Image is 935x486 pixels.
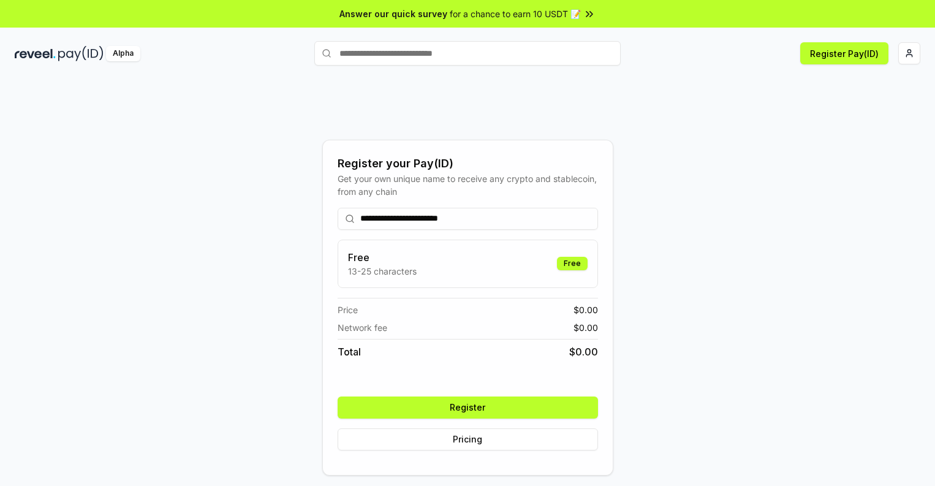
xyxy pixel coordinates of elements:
[557,257,588,270] div: Free
[338,428,598,450] button: Pricing
[338,344,361,359] span: Total
[338,303,358,316] span: Price
[573,303,598,316] span: $ 0.00
[348,265,417,278] p: 13-25 characters
[58,46,104,61] img: pay_id
[338,397,598,419] button: Register
[339,7,447,20] span: Answer our quick survey
[450,7,581,20] span: for a chance to earn 10 USDT 📝
[573,321,598,334] span: $ 0.00
[569,344,598,359] span: $ 0.00
[338,172,598,198] div: Get your own unique name to receive any crypto and stablecoin, from any chain
[15,46,56,61] img: reveel_dark
[348,250,417,265] h3: Free
[338,321,387,334] span: Network fee
[338,155,598,172] div: Register your Pay(ID)
[800,42,888,64] button: Register Pay(ID)
[106,46,140,61] div: Alpha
